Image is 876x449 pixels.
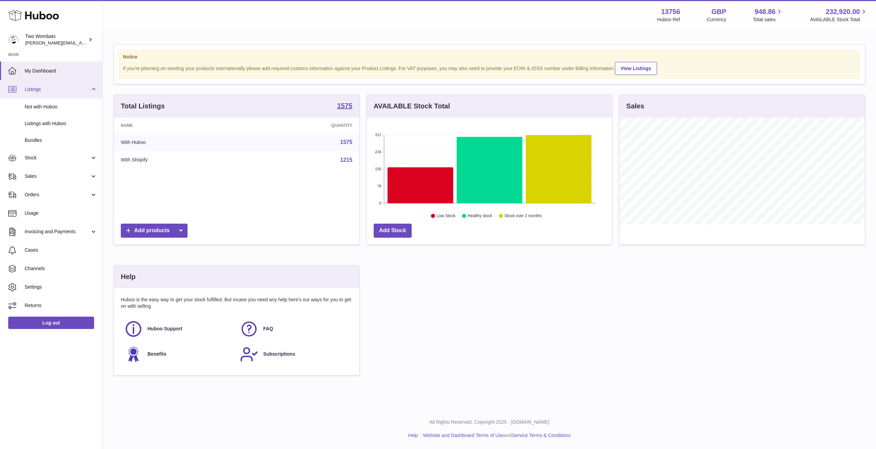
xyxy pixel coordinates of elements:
td: With Shopify [114,151,246,169]
div: If you're planning on sending your products internationally please add required customs informati... [123,61,856,75]
span: [PERSON_NAME][EMAIL_ADDRESS][DOMAIN_NAME] [25,40,137,45]
strong: GBP [711,7,726,16]
th: Quantity [246,118,359,133]
span: My Dashboard [25,68,97,74]
span: Invoicing and Payments [25,228,90,235]
span: Listings [25,86,90,93]
text: 156 [375,167,381,171]
a: Benefits [124,345,233,364]
th: Name [114,118,246,133]
text: 312 [375,133,381,137]
a: Huboo Support [124,320,233,338]
div: Currency [707,16,726,23]
span: 948.86 [755,7,775,16]
p: Huboo is the easy way to get your stock fulfilled. But incase you need any help here's our ways f... [121,296,352,309]
a: Website and Dashboard Terms of Use [423,433,504,438]
a: View Listings [615,62,657,75]
strong: 1575 [337,102,352,109]
td: With Huboo [114,133,246,151]
a: Help [408,433,418,438]
li: and [421,432,570,439]
span: Returns [25,302,97,309]
span: Cases [25,247,97,253]
a: 1215 [340,157,352,163]
h3: Sales [626,102,644,111]
span: Orders [25,192,90,198]
span: Sales [25,173,90,180]
text: 78 [377,184,381,188]
span: Total sales [753,16,783,23]
a: 948.86 Total sales [753,7,783,23]
h3: AVAILABLE Stock Total [374,102,450,111]
span: Huboo Support [147,326,182,332]
span: Benefits [147,351,166,357]
text: Stock over 2 months [504,214,542,219]
span: Listings with Huboo [25,120,97,127]
span: Stock [25,155,90,161]
a: Add products [121,224,188,238]
a: Log out [8,317,94,329]
text: Healthy stock [467,214,492,219]
span: Subscriptions [263,351,295,357]
strong: 13756 [661,7,680,16]
div: Huboo Ref [657,16,680,23]
a: Service Terms & Conditions [512,433,571,438]
text: Low Stock [437,214,456,219]
h3: Total Listings [121,102,165,111]
img: alan@twowombats.com [8,35,18,45]
div: Two Wombats [25,33,87,46]
h3: Help [121,272,136,281]
text: 0 [379,201,381,205]
a: Subscriptions [240,345,349,364]
span: 232,920.00 [826,7,860,16]
p: All Rights Reserved. Copyright 2025 - [DOMAIN_NAME] [108,419,871,425]
a: Add Stock [374,224,412,238]
span: FAQ [263,326,273,332]
a: FAQ [240,320,349,338]
span: Channels [25,265,97,272]
strong: Notice [123,54,856,60]
span: Not with Huboo [25,104,97,110]
span: AVAILABLE Stock Total [810,16,868,23]
span: Usage [25,210,97,216]
a: 1575 [337,102,352,110]
a: 1575 [340,139,352,145]
a: 232,920.00 AVAILABLE Stock Total [810,7,868,23]
text: 234 [375,150,381,154]
span: Bundles [25,137,97,144]
span: Settings [25,284,97,290]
